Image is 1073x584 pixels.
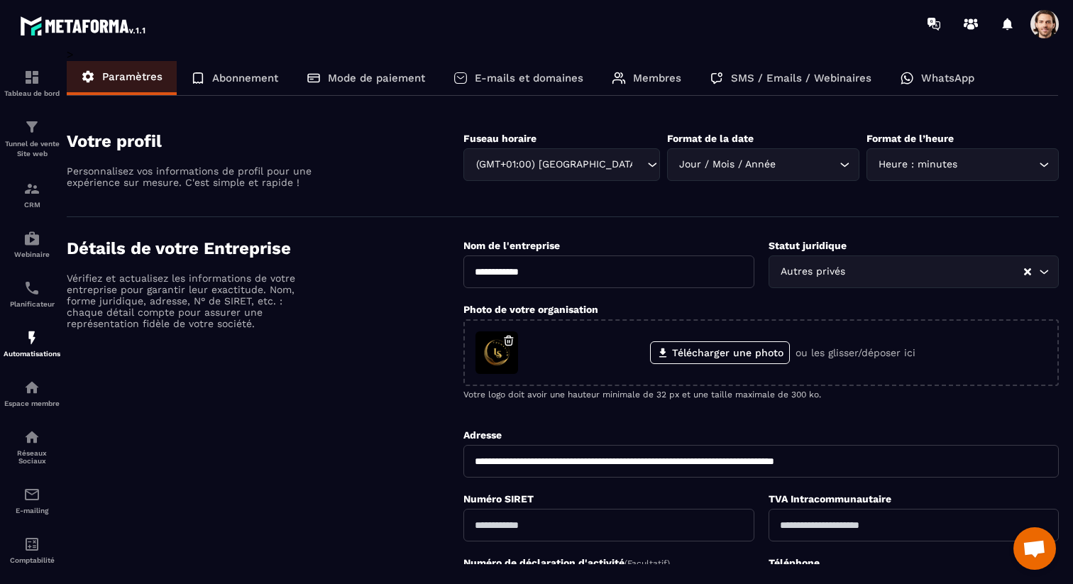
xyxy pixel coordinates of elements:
[23,69,40,86] img: formation
[23,180,40,197] img: formation
[463,304,598,315] label: Photo de votre organisation
[463,133,536,144] label: Fuseau horaire
[650,341,790,364] label: Télécharger une photo
[67,272,315,329] p: Vérifiez et actualisez les informations de votre entreprise pour garantir leur exactitude. Nom, f...
[633,157,644,172] input: Search for option
[633,72,681,84] p: Membres
[4,418,60,475] a: social-networksocial-networkRéseaux Sociaux
[921,72,974,84] p: WhatsApp
[4,269,60,319] a: schedulerschedulerPlanificateur
[328,72,425,84] p: Mode de paiement
[102,70,163,83] p: Paramètres
[4,507,60,514] p: E-mailing
[4,89,60,97] p: Tableau de bord
[4,250,60,258] p: Webinaire
[4,449,60,465] p: Réseaux Sociaux
[463,557,670,568] label: Numéro de déclaration d'activité
[4,400,60,407] p: Espace membre
[4,201,60,209] p: CRM
[769,557,820,568] label: Téléphone
[212,72,278,84] p: Abonnement
[1013,527,1056,570] a: Ouvrir le chat
[23,486,40,503] img: email
[4,58,60,108] a: formationformationTableau de bord
[4,525,60,575] a: accountantaccountantComptabilité
[463,148,660,181] div: Search for option
[849,264,1023,280] input: Search for option
[731,72,871,84] p: SMS / Emails / Webinaires
[23,379,40,396] img: automations
[475,72,583,84] p: E-mails et domaines
[67,131,463,151] h4: Votre profil
[4,170,60,219] a: formationformationCRM
[23,329,40,346] img: automations
[667,133,754,144] label: Format de la date
[4,108,60,170] a: formationformationTunnel de vente Site web
[4,300,60,308] p: Planificateur
[796,347,915,358] p: ou les glisser/déposer ici
[23,280,40,297] img: scheduler
[676,157,779,172] span: Jour / Mois / Année
[67,165,315,188] p: Personnalisez vos informations de profil pour une expérience sur mesure. C'est simple et rapide !
[624,558,670,568] span: (Facultatif)
[667,148,859,181] div: Search for option
[779,157,836,172] input: Search for option
[463,390,1059,400] p: Votre logo doit avoir une hauteur minimale de 32 px et une taille maximale de 300 ko.
[866,133,954,144] label: Format de l’heure
[769,255,1059,288] div: Search for option
[876,157,961,172] span: Heure : minutes
[4,219,60,269] a: automationsautomationsWebinaire
[20,13,148,38] img: logo
[778,264,849,280] span: Autres privés
[23,119,40,136] img: formation
[4,139,60,159] p: Tunnel de vente Site web
[4,556,60,564] p: Comptabilité
[23,230,40,247] img: automations
[463,240,560,251] label: Nom de l'entreprise
[463,429,502,441] label: Adresse
[23,536,40,553] img: accountant
[1024,267,1031,277] button: Clear Selected
[866,148,1059,181] div: Search for option
[67,238,463,258] h4: Détails de votre Entreprise
[4,368,60,418] a: automationsautomationsEspace membre
[769,240,847,251] label: Statut juridique
[769,493,891,505] label: TVA Intracommunautaire
[961,157,1035,172] input: Search for option
[473,157,633,172] span: (GMT+01:00) [GEOGRAPHIC_DATA]
[463,493,534,505] label: Numéro SIRET
[23,429,40,446] img: social-network
[4,319,60,368] a: automationsautomationsAutomatisations
[4,350,60,358] p: Automatisations
[4,475,60,525] a: emailemailE-mailing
